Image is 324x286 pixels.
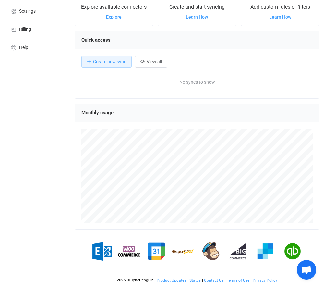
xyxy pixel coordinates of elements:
[187,278,188,282] span: |
[147,59,162,64] span: View all
[135,56,167,68] button: View all
[172,240,195,263] img: espo-crm.png
[204,278,224,283] a: Contact Us
[169,4,225,10] span: Create and start syncing
[19,9,36,14] span: Settings
[81,110,114,116] span: Monthly usage
[204,278,223,283] span: Contact Us
[3,20,68,38] a: Billing
[139,72,255,92] span: No syncs to show
[251,278,252,282] span: |
[93,59,126,64] span: Create new sync
[199,240,222,263] img: mailchimp.png
[202,278,203,282] span: |
[81,56,132,68] button: Create new sync
[118,240,140,263] img: woo-commerce.png
[157,278,186,283] span: Product Updates
[254,240,277,263] img: sendgrid.png
[281,240,304,263] img: quickbooks.png
[19,27,31,32] span: Billing
[269,14,291,19] a: Learn How
[189,278,201,283] a: Status
[225,278,226,282] span: |
[155,278,156,282] span: |
[227,278,249,283] span: Terms of Use
[186,14,208,19] a: Learn How
[227,240,249,263] img: big-commerce.png
[81,37,111,43] span: Quick access
[3,2,68,20] a: Settings
[226,278,250,283] a: Terms of Use
[81,4,147,10] span: Explore available connectors
[252,278,278,283] a: Privacy Policy
[250,4,310,10] span: Add custom rules or filters
[253,278,277,283] span: Privacy Policy
[3,38,68,56] a: Help
[297,260,316,280] div: Open chat
[90,240,113,263] img: exchange.png
[117,278,154,282] span: 2025 © SyncPenguin
[19,45,28,50] span: Help
[145,240,168,263] img: google.png
[106,14,122,19] a: Explore
[156,278,186,283] a: Product Updates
